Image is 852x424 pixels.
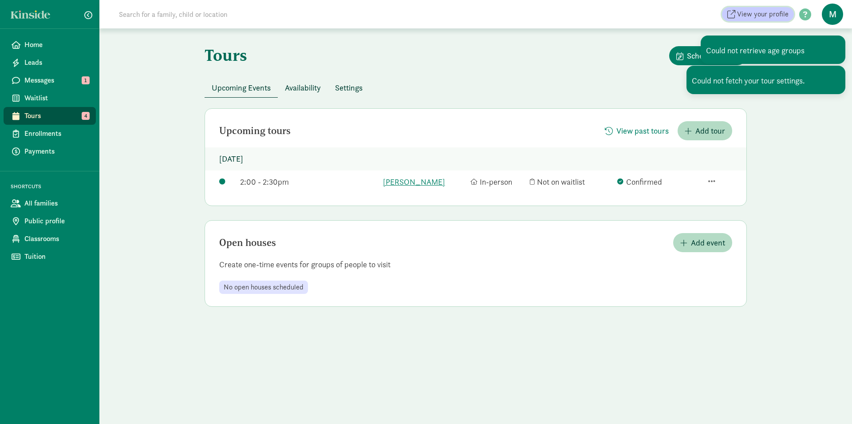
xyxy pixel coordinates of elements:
h2: Upcoming tours [219,126,291,136]
a: Messages 1 [4,71,96,89]
p: Create one-time events for groups of people to visit [205,259,746,270]
span: 1 [82,76,90,84]
span: All families [24,198,89,209]
a: View past tours [598,126,676,136]
div: 2:00 - 2:30pm [240,176,378,188]
span: Home [24,40,89,50]
button: Add event [673,233,732,252]
input: Search for a family, child or location [114,5,363,23]
a: Tours 4 [4,107,96,125]
span: View your profile [737,9,789,20]
span: Schedule a tour [687,50,740,62]
a: Waitlist [4,89,96,107]
a: Leads [4,54,96,71]
span: No open houses scheduled [224,283,304,291]
span: Leads [24,57,89,68]
div: Not on waitlist [530,176,613,188]
span: Enrollments [24,128,89,139]
a: Payments [4,143,96,160]
a: View your profile [722,7,794,21]
span: Add event [691,237,725,249]
span: 4 [82,112,90,120]
button: Settings [328,78,370,97]
button: Add tour [678,121,732,140]
a: Tuition [4,248,96,265]
div: Could not fetch your tour settings. [686,66,845,94]
button: Availability [278,78,328,97]
button: View past tours [598,121,676,140]
span: Classrooms [24,234,89,244]
a: Enrollments [4,125,96,143]
span: Public profile [24,216,89,226]
button: Schedule a tour [669,46,747,65]
span: Waitlist [24,93,89,103]
div: In-person [470,176,526,188]
p: [DATE] [205,147,746,170]
div: Confirmed [617,176,700,188]
h1: Tours [205,46,247,64]
span: Payments [24,146,89,157]
span: Messages [24,75,89,86]
div: Could not retrieve age groups [701,36,845,64]
span: Availability [285,82,321,94]
button: Upcoming Events [205,78,278,97]
span: View past tours [616,125,669,137]
h2: Open houses [219,238,276,248]
a: Classrooms [4,230,96,248]
a: Home [4,36,96,54]
span: Tours [24,111,89,121]
span: M [822,4,843,25]
span: Tuition [24,251,89,262]
a: Public profile [4,212,96,230]
span: Add tour [695,125,725,137]
iframe: Chat Widget [808,381,852,424]
a: All families [4,194,96,212]
a: [PERSON_NAME] [383,176,466,188]
span: Upcoming Events [212,82,271,94]
span: Settings [335,82,363,94]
